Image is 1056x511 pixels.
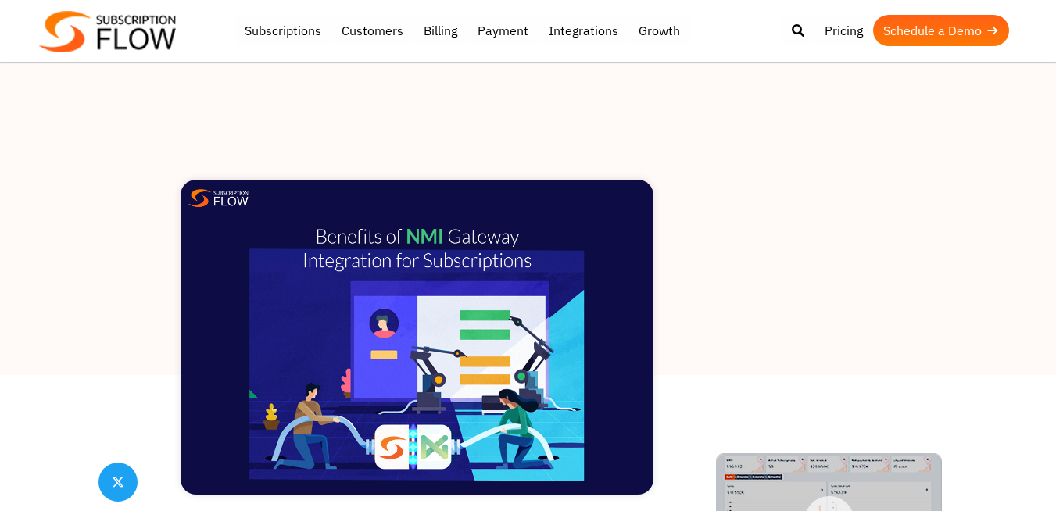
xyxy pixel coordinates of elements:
[873,15,1009,46] a: Schedule a Demo
[413,15,467,46] a: Billing
[331,15,413,46] a: Customers
[539,15,628,46] a: Integrations
[234,15,331,46] a: Subscriptions
[628,15,690,46] a: Growth
[39,11,176,52] img: Subscriptionflow
[181,180,653,495] img: Benefits of NMI Gateway Integration for Subscriptions
[467,15,539,46] a: Payment
[814,15,873,46] a: Pricing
